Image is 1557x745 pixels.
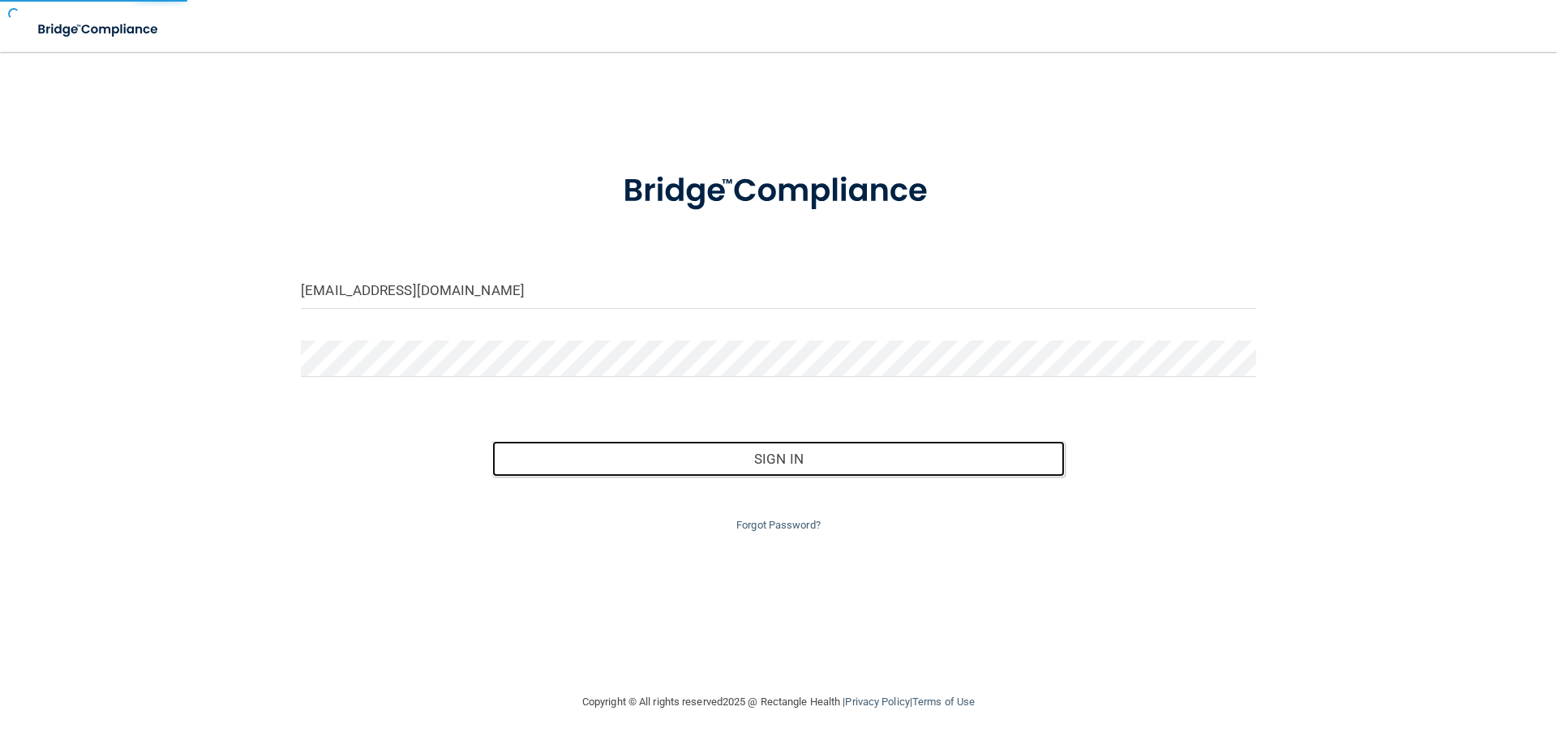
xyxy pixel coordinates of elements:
[24,13,174,46] img: bridge_compliance_login_screen.278c3ca4.svg
[1276,630,1538,695] iframe: Drift Widget Chat Controller
[492,441,1066,477] button: Sign In
[736,519,821,531] a: Forgot Password?
[483,676,1074,728] div: Copyright © All rights reserved 2025 @ Rectangle Health | |
[912,696,975,708] a: Terms of Use
[845,696,909,708] a: Privacy Policy
[590,149,967,233] img: bridge_compliance_login_screen.278c3ca4.svg
[301,272,1256,309] input: Email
